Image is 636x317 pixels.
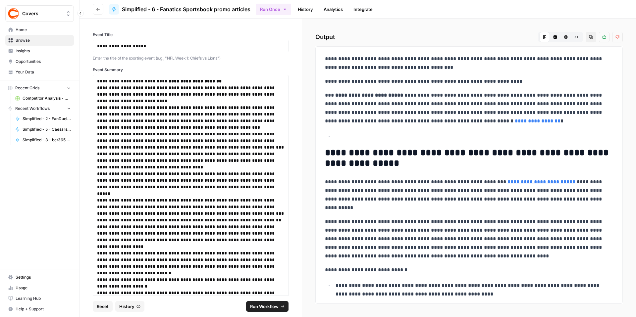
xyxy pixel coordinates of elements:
[250,303,279,310] span: Run Workflow
[12,93,74,104] a: Competitor Analysis - URL Specific Grid
[8,8,20,20] img: Covers Logo
[16,306,71,312] span: Help + Support
[97,303,109,310] span: Reset
[5,304,74,314] button: Help + Support
[5,67,74,77] a: Your Data
[320,4,347,15] a: Analytics
[109,4,250,15] a: Simplified - 6 - Fanatics Sportsbook promo articles
[315,32,623,42] h2: Output
[256,4,291,15] button: Run Once
[15,85,39,91] span: Recent Grids
[16,274,71,280] span: Settings
[119,303,134,310] span: History
[15,106,50,112] span: Recent Workflows
[23,137,71,143] span: Simplified - 3 - bet365 bonus code articles
[122,5,250,13] span: Simplified - 6 - Fanatics Sportsbook promo articles
[16,37,71,43] span: Browse
[5,46,74,56] a: Insights
[5,35,74,46] a: Browse
[5,272,74,283] a: Settings
[294,4,317,15] a: History
[22,10,62,17] span: Covers
[93,67,289,73] label: Event Summary
[93,32,289,38] label: Event Title
[23,126,71,132] span: Simplified - 5 - Caesars Sportsbook promo code articles
[23,116,71,122] span: Simplified - 2 - FanDuel promo code articles
[12,124,74,135] a: Simplified - 5 - Caesars Sportsbook promo code articles
[93,301,113,312] button: Reset
[5,24,74,35] a: Home
[23,95,71,101] span: Competitor Analysis - URL Specific Grid
[349,4,377,15] a: Integrate
[16,285,71,291] span: Usage
[5,283,74,293] a: Usage
[16,27,71,33] span: Home
[5,104,74,113] button: Recent Workflows
[12,113,74,124] a: Simplified - 2 - FanDuel promo code articles
[93,55,289,62] p: Enter the title of the sporting event (e.g., "NFL Week 1: Chiefs vs Lions")
[5,83,74,93] button: Recent Grids
[246,301,289,312] button: Run Workflow
[5,5,74,22] button: Workspace: Covers
[16,69,71,75] span: Your Data
[5,56,74,67] a: Opportunities
[115,301,144,312] button: History
[16,48,71,54] span: Insights
[5,293,74,304] a: Learning Hub
[16,59,71,65] span: Opportunities
[16,295,71,301] span: Learning Hub
[12,135,74,145] a: Simplified - 3 - bet365 bonus code articles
